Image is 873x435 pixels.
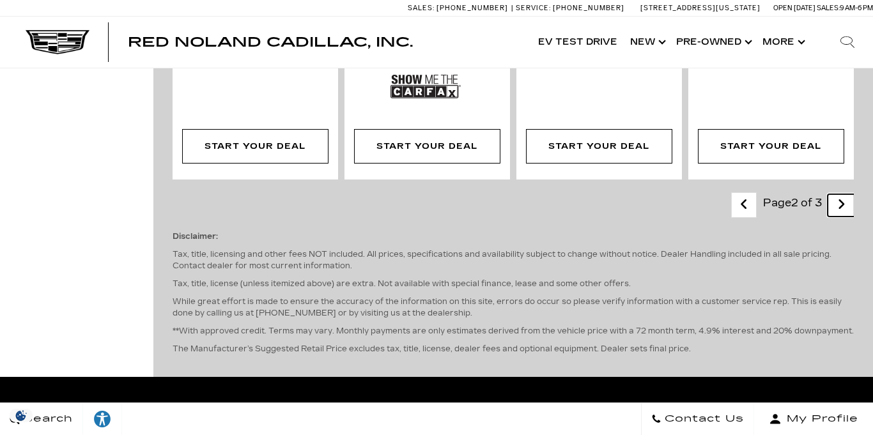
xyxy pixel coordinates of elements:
[822,17,873,68] div: Search
[6,409,36,422] section: Click to Open Cookie Consent Modal
[698,129,844,164] div: Start Your Deal
[670,17,756,68] a: Pre-Owned
[6,409,36,422] img: Opt-Out Icon
[526,129,672,164] div: Start Your Deal
[128,34,413,50] span: Red Noland Cadillac, Inc.
[205,139,305,153] div: Start Your Deal
[173,325,854,337] p: **With approved credit. Terms may vary. Monthly payments are only estimates derived from the vehi...
[730,194,758,217] a: previous page
[173,218,854,367] div: The Manufacturer’s Suggested Retail Price excludes tax, title, license, dealer fees and optional ...
[548,139,649,153] div: Start Your Deal
[840,4,873,12] span: 9 AM-6 PM
[640,4,761,12] a: [STREET_ADDRESS][US_STATE]
[754,403,873,435] button: Open user profile menu
[782,410,858,428] span: My Profile
[773,4,815,12] span: Open [DATE]
[83,403,122,435] a: Explore your accessibility options
[720,139,821,153] div: Start Your Deal
[173,278,854,289] p: Tax, title, license (unless itemized above) are extra. Not available with special finance, lease ...
[532,17,624,68] a: EV Test Drive
[817,4,840,12] span: Sales:
[354,129,500,164] div: Start Your Deal
[408,4,511,11] a: Sales: [PHONE_NUMBER]
[511,4,628,11] a: Service: [PHONE_NUMBER]
[828,194,855,217] a: next page
[756,17,809,68] button: More
[553,4,624,12] span: [PHONE_NUMBER]
[624,17,670,68] a: New
[128,36,413,49] a: Red Noland Cadillac, Inc.
[436,4,508,12] span: [PHONE_NUMBER]
[182,129,328,164] div: Start Your Deal
[173,248,854,271] p: Tax, title, licensing and other fees NOT included. All prices, specifications and availability su...
[390,63,461,110] img: Show Me the CARFAX Badge
[173,296,854,319] p: While great effort is made to ensure the accuracy of the information on this site, errors do occu...
[26,30,89,54] img: Cadillac Dark Logo with Cadillac White Text
[757,192,828,218] div: Page 2 of 3
[661,410,744,428] span: Contact Us
[173,232,218,241] strong: Disclaimer:
[408,4,435,12] span: Sales:
[20,410,73,428] span: Search
[516,4,551,12] span: Service:
[641,403,754,435] a: Contact Us
[376,139,477,153] div: Start Your Deal
[83,409,121,429] div: Explore your accessibility options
